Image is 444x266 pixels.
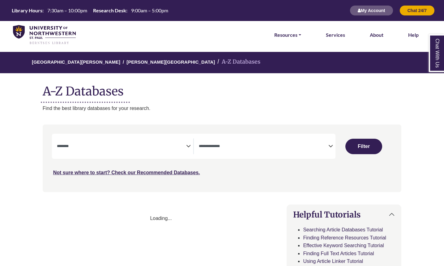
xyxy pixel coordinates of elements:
p: Find the best library databases for your research. [43,104,402,112]
a: Hours Today [9,7,171,14]
button: Chat 24/7 [399,5,435,16]
button: Submit for Search Results [345,139,382,154]
li: A-Z Databases [215,57,260,66]
nav: breadcrumb [43,52,402,73]
textarea: Filter [57,144,186,149]
nav: Search filters [43,125,402,192]
th: Research Desk: [91,7,128,14]
img: library_home [13,25,76,45]
a: [PERSON_NAME][GEOGRAPHIC_DATA] [126,58,215,65]
a: Resources [274,31,301,39]
table: Hours Today [9,7,171,13]
button: Helpful Tutorials [287,205,401,224]
a: Using Article Linker Tutorial [303,259,363,264]
a: Chat 24/7 [399,8,435,13]
a: Finding Full Text Articles Tutorial [303,251,374,256]
a: Effective Keyword Searching Tutorial [303,243,384,248]
th: Library Hours: [9,7,44,14]
textarea: Filter [199,144,328,149]
a: Finding Reference Resources Tutorial [303,235,386,240]
a: Searching Article Databases Tutorial [303,227,383,232]
button: My Account [350,5,393,16]
h1: A-Z Databases [43,79,402,98]
div: Loading... [43,214,280,222]
span: 7:30am – 10:00pm [47,7,87,13]
a: Services [326,31,345,39]
a: Not sure where to start? Check our Recommended Databases. [53,170,200,175]
a: About [370,31,383,39]
span: 9:00am – 5:00pm [131,7,168,13]
a: Help [408,31,419,39]
a: [GEOGRAPHIC_DATA][PERSON_NAME] [32,58,120,65]
a: My Account [350,8,393,13]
